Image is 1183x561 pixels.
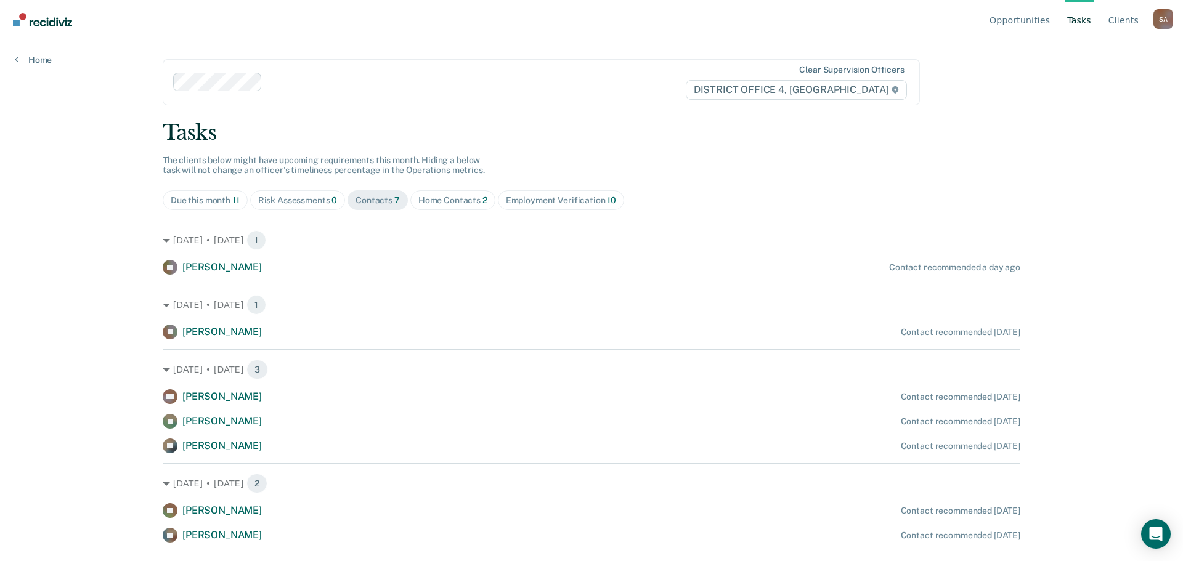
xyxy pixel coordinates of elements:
span: [PERSON_NAME] [182,390,262,402]
div: Clear supervision officers [799,65,904,75]
span: 1 [246,295,266,315]
a: Home [15,54,52,65]
span: 2 [246,474,267,493]
div: Contact recommended a day ago [889,262,1020,273]
div: Due this month [171,195,240,206]
button: Profile dropdown button [1153,9,1173,29]
div: Contact recommended [DATE] [901,441,1020,451]
span: [PERSON_NAME] [182,504,262,516]
div: S A [1153,9,1173,29]
span: DISTRICT OFFICE 4, [GEOGRAPHIC_DATA] [686,80,907,100]
div: [DATE] • [DATE] 2 [163,474,1020,493]
div: Contact recommended [DATE] [901,506,1020,516]
span: [PERSON_NAME] [182,415,262,427]
span: 0 [331,195,337,205]
div: Risk Assessments [258,195,338,206]
div: Employment Verification [506,195,616,206]
div: Contact recommended [DATE] [901,392,1020,402]
span: [PERSON_NAME] [182,440,262,451]
span: 11 [232,195,240,205]
div: Contacts [356,195,400,206]
span: 7 [394,195,400,205]
div: [DATE] • [DATE] 1 [163,295,1020,315]
div: Contact recommended [DATE] [901,416,1020,427]
div: Contact recommended [DATE] [901,530,1020,541]
div: Open Intercom Messenger [1141,519,1171,549]
span: [PERSON_NAME] [182,326,262,337]
span: 2 [482,195,487,205]
span: [PERSON_NAME] [182,529,262,541]
img: Recidiviz [13,13,72,26]
span: 10 [607,195,616,205]
span: [PERSON_NAME] [182,261,262,273]
div: Home Contacts [418,195,487,206]
span: 3 [246,360,268,379]
div: [DATE] • [DATE] 1 [163,230,1020,250]
span: 1 [246,230,266,250]
div: [DATE] • [DATE] 3 [163,360,1020,379]
div: Contact recommended [DATE] [901,327,1020,337]
span: The clients below might have upcoming requirements this month. Hiding a below task will not chang... [163,155,485,176]
div: Tasks [163,120,1020,145]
